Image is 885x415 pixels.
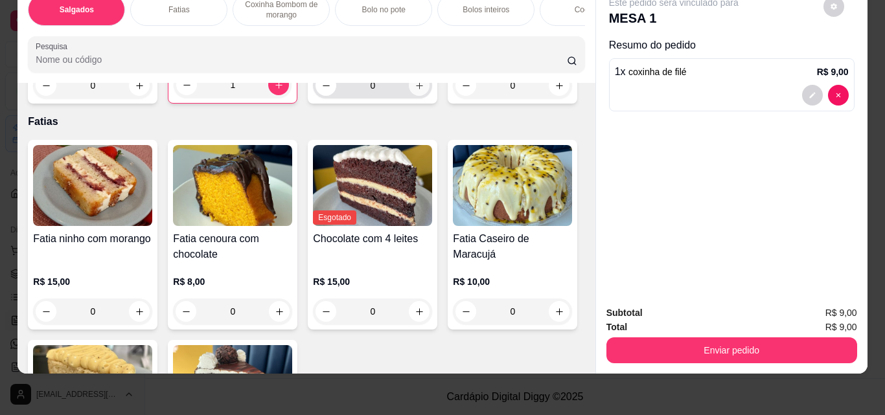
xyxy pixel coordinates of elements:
button: Enviar pedido [606,337,857,363]
p: R$ 15,00 [313,275,432,288]
input: Pesquisa [36,53,567,66]
p: Fatias [168,5,190,15]
p: Cookies [575,5,603,15]
span: coxinha de filé [628,67,687,77]
img: product-image [313,145,432,226]
p: R$ 9,00 [817,65,849,78]
button: decrease-product-quantity [36,301,56,322]
button: increase-product-quantity [409,75,430,96]
button: decrease-product-quantity [316,75,336,96]
h4: Chocolate com 4 leites [313,231,432,247]
p: 1 x [615,64,687,80]
button: increase-product-quantity [268,74,289,95]
p: Resumo do pedido [609,38,855,53]
span: Esgotado [313,210,356,225]
button: decrease-product-quantity [455,75,476,96]
p: R$ 15,00 [33,275,152,288]
img: product-image [173,145,292,226]
h4: Fatia cenoura com chocolate [173,231,292,262]
h4: Fatia Caseiro de Maracujá [453,231,572,262]
strong: Total [606,322,627,332]
button: increase-product-quantity [269,301,290,322]
label: Pesquisa [36,41,72,52]
button: decrease-product-quantity [36,75,56,96]
p: Bolo no pote [362,5,406,15]
button: decrease-product-quantity [455,301,476,322]
button: increase-product-quantity [549,75,569,96]
button: decrease-product-quantity [176,301,196,322]
button: decrease-product-quantity [828,85,849,106]
p: Fatias [28,114,584,129]
strong: Subtotal [606,308,643,318]
button: decrease-product-quantity [316,301,336,322]
button: increase-product-quantity [549,301,569,322]
button: increase-product-quantity [409,301,430,322]
span: R$ 9,00 [825,306,857,320]
button: increase-product-quantity [129,301,150,322]
p: Salgados [60,5,94,15]
img: product-image [453,145,572,226]
p: Bolos inteiros [463,5,509,15]
img: product-image [33,145,152,226]
button: increase-product-quantity [129,75,150,96]
p: R$ 10,00 [453,275,572,288]
p: R$ 8,00 [173,275,292,288]
button: decrease-product-quantity [176,74,197,95]
p: MESA 1 [609,9,739,27]
button: decrease-product-quantity [802,85,823,106]
h4: Fatia ninho com morango [33,231,152,247]
span: R$ 9,00 [825,320,857,334]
